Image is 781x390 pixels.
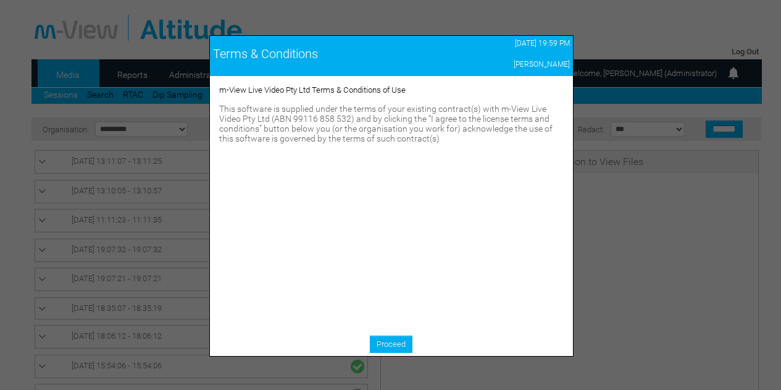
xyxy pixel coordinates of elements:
[726,66,741,80] img: bell24.png
[442,57,572,72] td: [PERSON_NAME]
[370,336,412,353] a: Proceed
[213,46,440,61] div: Terms & Conditions
[219,85,406,95] span: m-View Live Video Pty Ltd Terms & Conditions of Use
[219,104,553,143] span: This software is supplied under the terms of your existing contract(s) with m-View Live Video Pty...
[442,36,572,51] td: [DATE] 19:59 PM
